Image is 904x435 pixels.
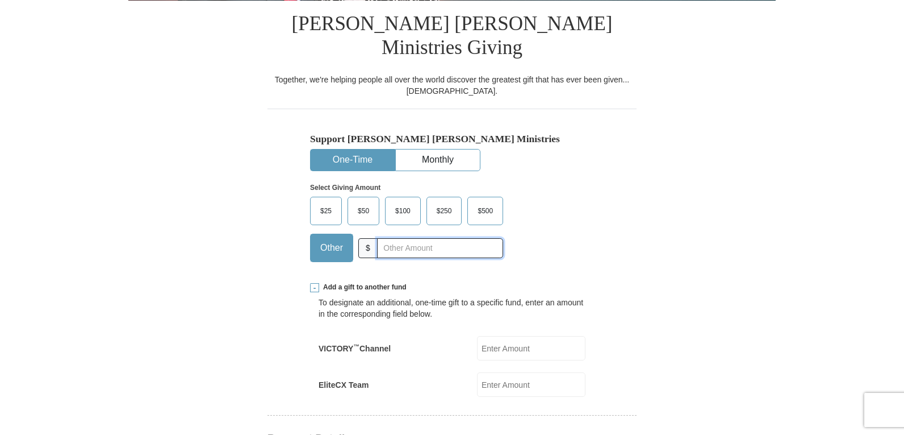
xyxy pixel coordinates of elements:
span: $100 [390,202,416,219]
button: Monthly [396,150,480,171]
span: $500 [472,202,499,219]
span: $50 [352,202,375,219]
input: Enter Amount [477,336,585,361]
input: Other Amount [377,238,503,258]
strong: Select Giving Amount [310,184,380,192]
div: To designate an additional, one-time gift to a specific fund, enter an amount in the correspondin... [319,297,585,320]
button: One-Time [311,150,395,171]
label: EliteCX Team [319,379,369,391]
h1: [PERSON_NAME] [PERSON_NAME] Ministries Giving [267,1,637,74]
input: Enter Amount [477,372,585,397]
span: $ [358,238,378,258]
span: Add a gift to another fund [319,283,407,292]
span: $250 [431,202,458,219]
span: Other [315,239,349,256]
sup: ™ [353,343,359,350]
span: $25 [315,202,337,219]
div: Together, we're helping people all over the world discover the greatest gift that has ever been g... [267,74,637,97]
label: VICTORY Channel [319,343,391,354]
h5: Support [PERSON_NAME] [PERSON_NAME] Ministries [310,133,594,145]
